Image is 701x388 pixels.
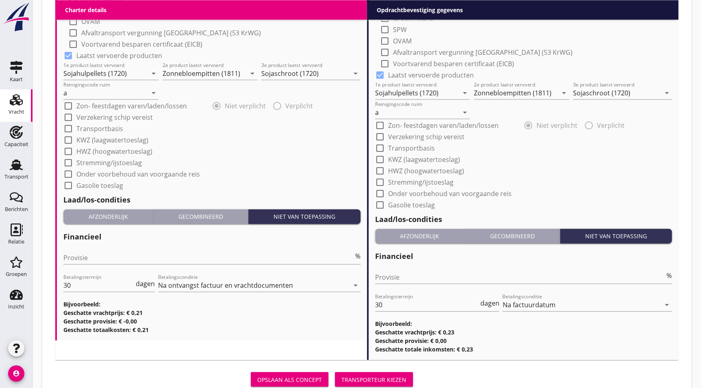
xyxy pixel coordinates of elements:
label: Onder voorbehoud van voorgaande reis [76,170,200,178]
h3: Geschatte provisie: € 0,00 [375,336,672,345]
div: Transporteur kiezen [341,375,406,384]
h3: Geschatte provisie: € -0,00 [63,317,360,325]
input: 3e product laatst vervoerd [573,86,661,99]
label: Green Award [393,14,433,22]
label: OVAM [81,17,100,26]
label: Laatst vervoerde producten [388,71,474,79]
input: Reinigingscode ruim [375,106,459,119]
label: Zon- feestdagen varen/laden/lossen [388,121,499,129]
div: Groepen [6,272,27,277]
i: arrow_drop_down [662,300,672,310]
h2: Financieel [63,231,360,242]
input: 3e product laatst vervoerd [261,67,349,80]
h2: Laad/los-condities [375,214,672,225]
div: Gecombineerd [156,212,245,221]
label: KWZ (laagwatertoeslag) [76,136,148,144]
i: arrow_drop_down [149,69,158,78]
label: Onder voorbehoud van voorgaande reis [388,190,512,198]
h3: Geschatte totaalkosten: € 0,21 [63,325,360,334]
h2: Laad/los-condities [63,194,360,205]
label: Gasolie toeslag [76,181,123,190]
div: Opslaan als concept [257,375,322,384]
div: Inzicht [8,304,24,309]
i: arrow_drop_down [247,69,257,78]
label: Gasolie toeslag [388,201,435,209]
div: Afzonderlijk [67,212,150,221]
i: arrow_drop_down [351,69,360,78]
button: Niet van toepassing [248,209,360,224]
i: arrow_drop_down [662,88,672,98]
div: Niet van toepassing [252,212,357,221]
div: Na ontvangst factuur en vrachtdocumenten [158,282,293,289]
label: Voortvarend besparen certificaat (EICB) [81,40,202,48]
button: Transporteur kiezen [335,372,413,387]
div: Niet van toepassing [563,232,668,240]
div: Capaciteit [4,142,28,147]
label: Verzekering schip vereist [388,133,464,141]
label: SPW [81,6,95,14]
div: Na factuurdatum [502,301,555,308]
i: arrow_drop_down [559,88,569,98]
div: Berichten [5,207,28,212]
div: Relatie [8,239,24,244]
label: Stremming/ijstoeslag [388,178,454,186]
div: Transport [4,174,28,179]
input: Provisie [375,271,665,284]
div: % [354,253,360,259]
div: Afzonderlijk [378,232,461,240]
div: dagen [478,300,499,306]
button: Niet van toepassing [560,229,672,244]
div: dagen [134,280,155,287]
button: Afzonderlijk [63,209,153,224]
img: logo-small.a267ee39.svg [2,2,31,32]
div: Kaart [10,77,23,82]
button: Gecombineerd [153,209,248,224]
input: 1e product laatst vervoerd [375,86,459,99]
label: Zon- feestdagen varen/laden/lossen [76,102,187,110]
h3: Bijvoorbeeld: [63,300,360,308]
input: Betalingstermijn [63,279,134,292]
label: SPW [393,26,407,34]
div: % [665,272,672,279]
input: 2e product laatst vervoerd [474,86,558,99]
h3: Geschatte totale inkomsten: € 0,23 [375,345,672,354]
i: account_circle [8,365,24,382]
label: Afvaltransport vergunning [GEOGRAPHIC_DATA] (53 KrWG) [393,48,573,56]
i: arrow_drop_down [351,280,360,290]
h2: Financieel [375,251,672,262]
label: Voortvarend besparen certificaat (EICB) [393,60,514,68]
label: Stremming/ijstoeslag [76,159,142,167]
input: 2e product laatst vervoerd [163,67,246,80]
div: Gecombineerd [468,232,556,240]
label: HWZ (hoogwatertoeslag) [76,147,152,155]
h3: Geschatte vrachtprijs: € 0,21 [63,308,360,317]
label: Afvaltransport vergunning [GEOGRAPHIC_DATA] (53 KrWG) [81,29,261,37]
div: Vracht [9,109,24,114]
button: Gecombineerd [465,229,560,244]
label: Laatst vervoerde producten [76,52,162,60]
h3: Bijvoorbeeld: [375,319,672,328]
label: HWZ (hoogwatertoeslag) [388,167,464,175]
input: 1e product laatst vervoerd [63,67,147,80]
label: Verzekering schip vereist [76,113,153,121]
input: Reinigingscode ruim [63,86,147,99]
label: OVAM [393,37,412,45]
label: ADN [393,3,407,11]
label: Transportbasis [76,125,123,133]
input: Betalingstermijn [375,298,479,311]
label: KWZ (laagwatertoeslag) [388,155,460,164]
button: Afzonderlijk [375,229,465,244]
i: arrow_drop_down [460,108,470,117]
label: Transportbasis [388,144,435,152]
h3: Geschatte vrachtprijs: € 0,23 [375,328,672,336]
input: Provisie [63,251,354,264]
i: arrow_drop_down [149,88,158,98]
button: Opslaan als concept [251,372,328,387]
i: arrow_drop_down [460,88,470,98]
